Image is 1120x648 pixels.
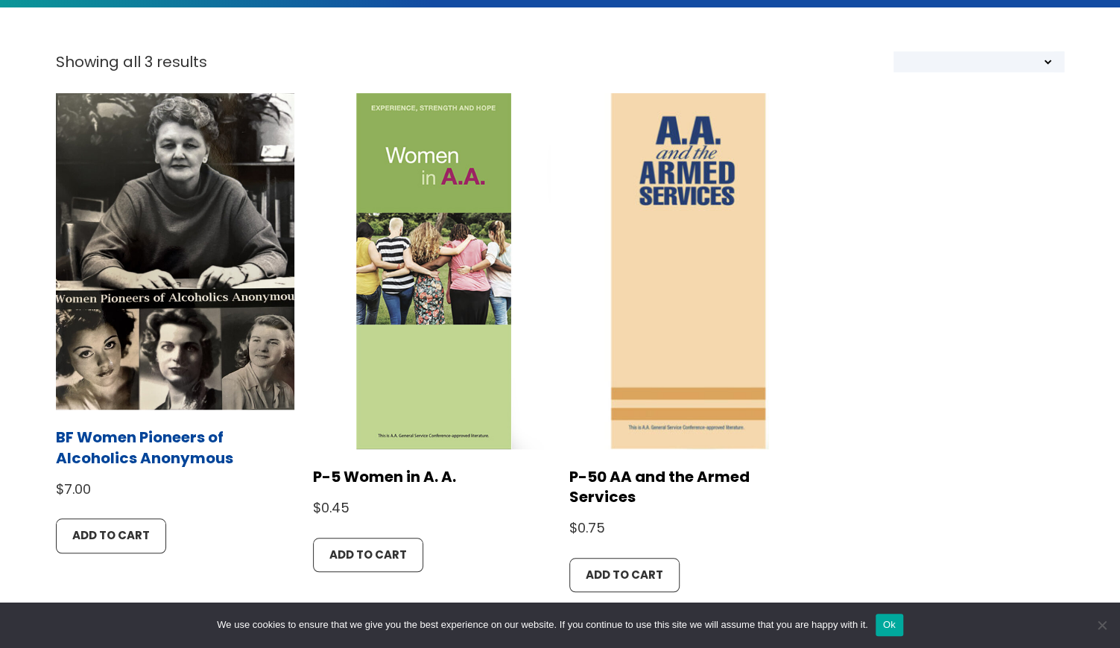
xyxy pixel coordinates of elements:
span: $ [569,518,578,537]
bdi: 0.75 [569,518,605,537]
span: Add to cart [329,545,407,565]
a: P-50 AA and the Armed Services [569,467,807,507]
span: Add to cart [72,526,150,545]
bdi: 0.45 [313,498,349,517]
span: $ [56,480,64,498]
a: P-5 Women in A. A. [313,467,456,487]
button: Ok [876,614,903,636]
button: Add to cart: “P-50 AA and the Armed Services” [569,558,680,592]
span: No [1094,617,1109,632]
span: Add to cart [586,565,663,585]
span: $ [313,498,321,517]
button: Add to cart: “P-5 Women in A. A.” [313,538,423,572]
button: Add to cart: “BF Women Pioneers of Alcoholics Anonymous” [56,518,166,553]
bdi: 7.00 [56,480,91,498]
p: Showing all 3 results [56,49,207,75]
a: BF Women Pioneers of Alcoholics Anonymous [56,428,294,468]
span: We use cookies to ensure that we give you the best experience on our website. If you continue to ... [217,617,867,632]
select: Shop order [893,51,1064,72]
